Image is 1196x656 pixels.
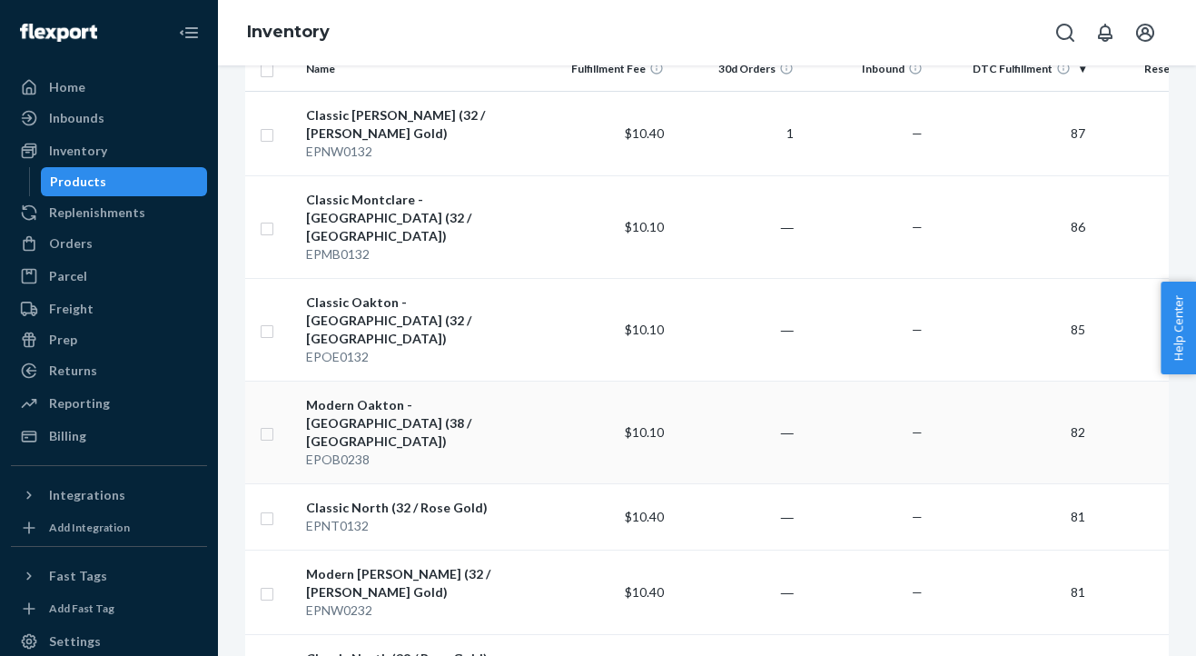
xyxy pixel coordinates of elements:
th: Fulfillment Fee [542,47,672,91]
span: $10.10 [625,219,664,234]
img: Flexport logo [20,24,97,42]
div: Classic [PERSON_NAME] (32 / [PERSON_NAME] Gold) [306,106,534,143]
span: — [912,125,923,141]
div: Home [49,78,85,96]
div: EPNT0132 [306,517,534,535]
div: Add Fast Tag [49,601,114,616]
span: — [912,424,923,440]
td: ― [671,175,801,278]
div: EPMB0132 [306,245,534,263]
span: $10.10 [625,322,664,337]
a: Inventory [11,136,207,165]
th: Name [299,47,541,91]
button: Open Search Box [1047,15,1083,51]
button: Open account menu [1127,15,1163,51]
div: Billing [49,427,86,445]
button: Integrations [11,481,207,510]
div: Replenishments [49,204,145,222]
div: Reporting [49,394,110,412]
td: 1 [671,91,801,175]
span: $10.40 [625,584,664,600]
span: $10.40 [625,125,664,141]
td: 81 [930,550,1092,634]
div: Add Integration [49,520,130,535]
td: ― [671,550,801,634]
div: Orders [49,234,93,253]
button: Close Navigation [171,15,207,51]
td: ― [671,381,801,483]
div: Prep [49,331,77,349]
td: 86 [930,175,1092,278]
a: Inbounds [11,104,207,133]
th: DTC Fulfillment [930,47,1092,91]
td: 81 [930,483,1092,550]
a: Freight [11,294,207,323]
div: Integrations [49,486,125,504]
div: Modern [PERSON_NAME] (32 / [PERSON_NAME] Gold) [306,565,534,601]
a: Billing [11,422,207,451]
a: Reporting [11,389,207,418]
div: Parcel [49,267,87,285]
button: Fast Tags [11,562,207,591]
a: Prep [11,325,207,354]
td: 87 [930,91,1092,175]
div: EPNW0232 [306,601,534,620]
div: Returns [49,362,97,380]
div: Freight [49,300,94,318]
span: — [912,219,923,234]
a: Replenishments [11,198,207,227]
div: Fast Tags [49,567,107,585]
span: $10.10 [625,424,664,440]
a: Settings [11,627,207,656]
a: Add Integration [11,517,207,539]
a: Add Fast Tag [11,598,207,620]
div: EPOB0238 [306,451,534,469]
a: Products [41,167,208,196]
div: Classic Montclare - [GEOGRAPHIC_DATA] (32 / [GEOGRAPHIC_DATA]) [306,191,534,245]
div: EPOE0132 [306,348,534,366]
a: Parcel [11,262,207,291]
span: $10.40 [625,509,664,524]
a: Orders [11,229,207,258]
div: Settings [49,632,101,651]
a: Home [11,73,207,102]
button: Open notifications [1087,15,1123,51]
td: ― [671,278,801,381]
span: — [912,322,923,337]
div: Classic Oakton - [GEOGRAPHIC_DATA] (32 / [GEOGRAPHIC_DATA]) [306,293,534,348]
th: Inbound [801,47,931,91]
th: 30d Orders [671,47,801,91]
div: Modern Oakton - [GEOGRAPHIC_DATA] (38 / [GEOGRAPHIC_DATA]) [306,396,534,451]
a: Returns [11,356,207,385]
div: Products [50,173,106,191]
div: Classic North (32 / Rose Gold) [306,499,534,517]
a: Inventory [247,22,330,42]
td: ― [671,483,801,550]
button: Help Center [1161,282,1196,374]
span: — [912,509,923,524]
span: — [912,584,923,600]
ol: breadcrumbs [232,6,344,59]
td: 85 [930,278,1092,381]
div: Inventory [49,142,107,160]
td: 82 [930,381,1092,483]
div: Inbounds [49,109,104,127]
div: EPNW0132 [306,143,534,161]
